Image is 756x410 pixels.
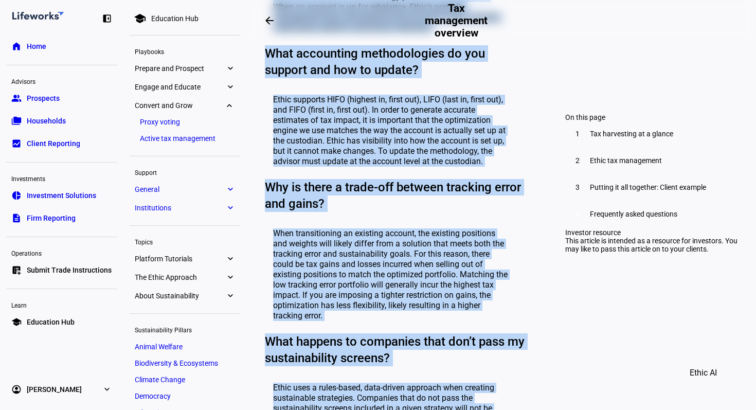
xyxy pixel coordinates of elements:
div: Advisors [6,74,117,88]
span: Education Hub [27,317,75,327]
span: Convert and Grow [135,101,225,110]
eth-mat-symbol: description [11,213,22,223]
eth-mat-symbol: home [11,41,22,51]
h4: What happens to companies that don’t pass my sustainability screens? [265,333,528,366]
div: 3 [571,181,584,193]
eth-mat-symbol: left_panel_close [102,13,112,24]
span: Animal Welfare [135,343,183,351]
a: Institutionsexpand_more [130,201,240,215]
eth-mat-symbol: expand_more [225,63,235,74]
span: Platform Tutorials [135,255,225,263]
span: Home [27,41,46,51]
span: [PERSON_NAME] [27,384,82,395]
div: Topics [130,234,240,248]
eth-mat-symbol: account_circle [11,384,22,395]
mat-icon: arrow_backwards [263,14,276,27]
div: Playbooks [130,44,240,58]
button: Ethic AI [675,361,731,385]
h2: Tax management overview [421,2,492,39]
a: folder_copyHouseholds [6,111,117,131]
eth-mat-symbol: expand_more [225,254,235,264]
span: Households [27,116,66,126]
eth-mat-symbol: bid_landscape [11,138,22,149]
span: Tax harvesting at a glance [590,130,673,138]
div: Investor resource [565,228,738,237]
span: Frequently asked questions [590,210,677,218]
div: Sustainability Pillars [130,322,240,336]
span: Biodiversity & Ecosystems [135,359,218,367]
a: bid_landscapeClient Reporting [6,133,117,154]
div: 2 [571,154,584,167]
eth-mat-symbol: expand_more [225,203,235,213]
a: Active tax management [135,131,235,146]
a: pie_chartInvestment Solutions [6,185,117,206]
mat-icon: school [134,12,146,25]
span: The Ethic Approach [135,273,225,281]
span: Ethic tax management [590,156,662,165]
eth-mat-symbol: list_alt_add [11,265,22,275]
div: On this page [565,113,738,121]
a: Proxy voting [135,115,235,129]
span: Putting it all together: Client example [590,183,706,191]
eth-mat-symbol: expand_more [225,291,235,301]
eth-mat-symbol: school [11,317,22,327]
a: Biodiversity & Ecosystems [130,356,240,370]
span: About Sustainability [135,292,225,300]
span: Climate Change [135,376,185,384]
eth-mat-symbol: pie_chart [11,190,22,201]
span: Investment Solutions [27,190,96,201]
div: Investments [6,171,117,185]
span: Firm Reporting [27,213,76,223]
a: Climate Change [130,372,240,387]
a: descriptionFirm Reporting [6,208,117,228]
div: 4 [571,208,584,220]
eth-mat-symbol: expand_more [225,272,235,282]
div: Support [130,165,240,179]
a: Animal Welfare [130,340,240,354]
eth-mat-symbol: expand_more [225,184,235,194]
eth-mat-symbol: expand_more [225,100,235,111]
span: Submit Trade Instructions [27,265,112,275]
a: groupProspects [6,88,117,109]
div: This article is intended as a resource for investors. You may like to pass this article on to you... [565,237,738,253]
eth-mat-symbol: expand_more [225,82,235,92]
h4: What accounting methodologies do you support and how to update? [265,45,528,78]
span: Prepare and Prospect [135,64,225,73]
span: Democracy [135,392,171,400]
span: General [135,185,225,193]
a: Democracy [130,389,240,403]
span: Prospects [27,93,60,103]
eth-mat-symbol: folder_copy [11,116,22,126]
div: Learn [6,297,117,312]
eth-mat-symbol: group [11,93,22,103]
blockquote: When transitioning an existing account, the existing positions and weights will likely differ fro... [265,228,508,321]
div: 1 [571,128,584,140]
span: Engage and Educate [135,83,225,91]
eth-mat-symbol: expand_more [102,384,112,395]
a: homeHome [6,36,117,57]
blockquote: Ethic supports HIFO (highest in, first out), LIFO (last in, first out), and FIFO (first in, first... [265,95,508,167]
h4: Why is there a trade-off between tracking error and gains? [265,179,528,212]
div: Operations [6,245,117,260]
span: Ethic AI [690,361,717,385]
a: Generalexpand_more [130,182,240,197]
span: Institutions [135,204,225,212]
div: Education Hub [151,14,199,23]
span: Client Reporting [27,138,80,149]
